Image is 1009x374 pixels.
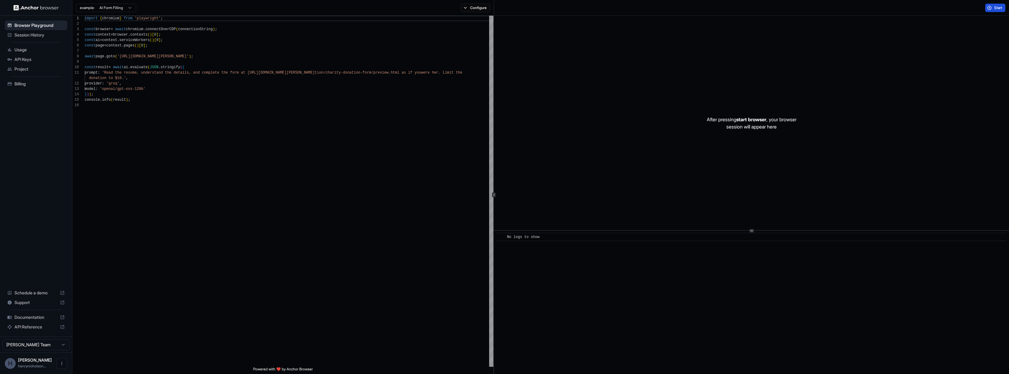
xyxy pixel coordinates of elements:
[72,27,79,32] div: 3
[72,97,79,103] div: 15
[111,27,113,31] span: =
[85,38,96,42] span: const
[5,298,67,307] div: Support
[102,98,111,102] span: info
[150,33,152,37] span: )
[143,27,145,31] span: .
[85,33,96,37] span: const
[96,33,111,37] span: context
[253,367,313,374] span: Powered with ❤️ by Anchor Browser
[182,65,184,69] span: {
[115,27,126,31] span: await
[85,71,98,75] span: prompt
[14,47,65,53] span: Usage
[96,38,100,42] span: ai
[14,81,65,87] span: Billing
[104,54,106,59] span: .
[191,54,193,59] span: ;
[96,43,104,48] span: page
[18,364,46,368] span: henrynicholson77@gmail.com
[421,71,462,75] span: were her. Limit the
[85,98,100,102] span: console
[985,4,1005,12] button: Start
[126,27,143,31] span: chromium
[72,59,79,65] div: 9
[96,65,108,69] span: result
[176,27,178,31] span: (
[72,70,79,75] div: 11
[994,5,1003,10] span: Start
[161,65,180,69] span: stringify
[85,27,96,31] span: const
[211,71,315,75] span: lete the form at [URL][DOMAIN_NAME][PERSON_NAME]
[106,43,121,48] span: context
[150,65,159,69] span: JSON
[213,27,215,31] span: )
[117,38,119,42] span: .
[189,54,191,59] span: )
[102,16,120,21] span: chromium
[85,43,96,48] span: const
[117,54,189,59] span: '[URL][DOMAIN_NAME][PERSON_NAME]'
[72,92,79,97] div: 14
[113,98,126,102] span: result
[102,81,104,86] span: :
[98,71,100,75] span: :
[111,98,113,102] span: (
[148,65,150,69] span: (
[72,48,79,54] div: 7
[102,71,211,75] span: 'Read the resume, understand the details, and comp
[130,33,148,37] span: contexts
[161,16,163,21] span: ;
[72,86,79,92] div: 13
[736,116,766,122] span: start browser
[5,21,67,30] div: Browser Playground
[14,324,58,330] span: API Reference
[85,16,98,21] span: import
[315,71,421,75] span: tion/charity-donation-form/preview.html as if you
[159,38,161,42] span: ]
[180,65,182,69] span: (
[85,87,96,91] span: model
[80,5,95,10] span: example:
[141,43,143,48] span: 0
[5,64,67,74] div: Project
[5,322,67,332] div: API Reference
[72,37,79,43] div: 5
[159,33,161,37] span: ;
[139,43,141,48] span: [
[96,27,111,31] span: browser
[5,45,67,55] div: Usage
[111,33,113,37] span: =
[128,33,130,37] span: .
[461,4,490,12] button: Configure
[108,65,111,69] span: =
[72,32,79,37] div: 4
[126,98,128,102] span: )
[124,43,135,48] span: pages
[215,27,217,31] span: ;
[100,87,145,91] span: 'openai/gpt-oss-120b'
[106,81,119,86] span: 'groq'
[499,234,502,240] span: ​
[106,54,115,59] span: goto
[72,16,79,21] div: 1
[146,27,176,31] span: connectOverCDP
[14,56,65,62] span: API Keys
[102,38,117,42] span: context
[85,92,87,97] span: }
[5,55,67,64] div: API Keys
[156,33,159,37] span: ]
[104,43,106,48] span: =
[707,116,797,130] p: After pressing , your browser session will appear here
[178,27,213,31] span: connectionString
[14,22,65,28] span: Browser Playground
[72,54,79,59] div: 8
[85,54,96,59] span: await
[126,76,128,80] span: ,
[72,81,79,86] div: 12
[143,43,145,48] span: ]
[72,65,79,70] div: 10
[154,33,156,37] span: 0
[5,79,67,89] div: Billing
